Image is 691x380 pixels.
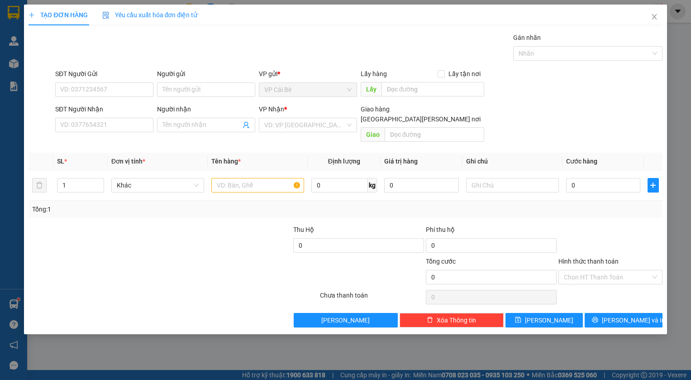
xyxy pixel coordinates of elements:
span: Giao hàng [361,106,390,113]
button: Close [642,5,667,30]
img: icon [102,12,110,19]
span: Cước hàng [566,158,597,165]
span: kg [368,178,377,192]
input: Dọc đường [381,82,484,96]
span: printer [592,317,598,324]
span: [GEOGRAPHIC_DATA][PERSON_NAME] nơi [357,114,484,124]
span: Xóa Thông tin [437,315,476,325]
input: Ghi Chú [466,178,559,192]
input: 0 [384,178,459,192]
span: Yêu cầu xuất hóa đơn điện tử [102,11,198,19]
span: Giao [361,127,385,142]
span: save [515,317,521,324]
button: plus [648,178,658,192]
div: SĐT Người Nhận [55,104,153,114]
span: [PERSON_NAME] [525,315,573,325]
span: Lấy hàng [361,70,387,77]
span: TẠO ĐƠN HÀNG [29,11,87,19]
button: save[PERSON_NAME] [505,313,583,327]
span: SL [57,158,64,165]
div: VP gửi [259,69,357,79]
label: Gán nhãn [513,34,541,41]
span: Lấy tận nơi [445,69,484,79]
span: VP Cái Bè [264,83,352,96]
input: VD: Bàn, Ghế [211,178,304,192]
span: VP Nhận [259,106,284,113]
span: Thu Hộ [293,226,314,233]
span: Định lượng [328,158,360,165]
span: user-add [243,121,250,129]
span: [PERSON_NAME] [321,315,370,325]
span: Đơn vị tính [111,158,145,165]
label: Hình thức thanh toán [558,258,619,265]
span: [PERSON_NAME] và In [602,315,665,325]
span: Khác [117,178,199,192]
span: delete [427,317,433,324]
th: Ghi chú [462,153,562,170]
div: Chưa thanh toán [319,290,425,306]
button: printer[PERSON_NAME] và In [585,313,662,327]
input: Dọc đường [385,127,484,142]
button: delete [32,178,47,192]
div: Tổng: 1 [32,204,267,214]
div: Phí thu hộ [426,225,557,238]
span: Tên hàng [211,158,241,165]
div: Người gửi [157,69,255,79]
button: deleteXóa Thông tin [400,313,504,327]
span: Tổng cước [426,258,456,265]
span: Giá trị hàng [384,158,418,165]
span: plus [648,182,658,189]
button: [PERSON_NAME] [294,313,398,327]
div: SĐT Người Gửi [55,69,153,79]
span: close [651,13,658,20]
div: Người nhận [157,104,255,114]
span: plus [29,12,35,18]
span: Lấy [361,82,381,96]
